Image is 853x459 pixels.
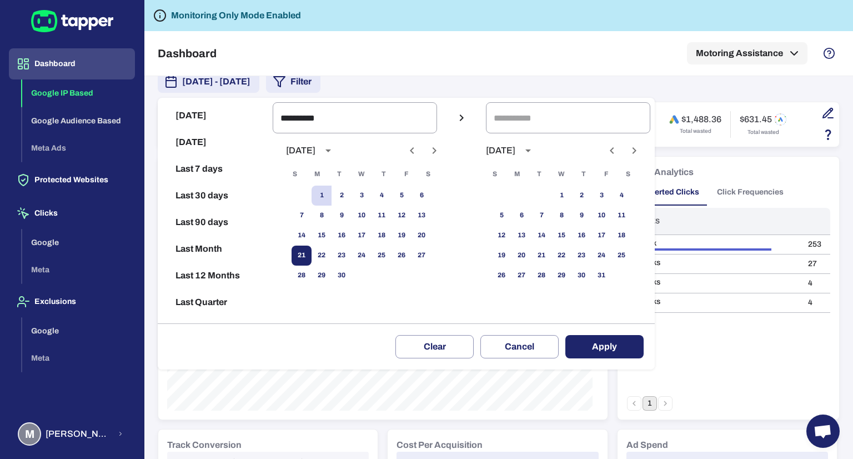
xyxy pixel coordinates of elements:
button: 5 [392,186,412,206]
button: 24 [591,246,611,266]
button: Previous month [603,141,621,160]
button: Last 30 days [162,182,268,209]
span: Sunday [485,163,505,186]
button: 6 [412,186,431,206]
button: 7 [531,206,551,226]
button: 26 [491,266,511,286]
button: Next month [425,141,444,160]
button: [DATE] [162,129,268,156]
span: Saturday [618,163,638,186]
button: 4 [372,186,392,206]
button: 18 [372,226,392,246]
button: 30 [332,266,352,286]
button: 7 [292,206,312,226]
button: 16 [332,226,352,246]
button: 31 [591,266,611,286]
button: Last 12 Months [162,262,268,289]
button: 10 [352,206,372,226]
button: 2 [571,186,591,206]
button: 19 [392,226,412,246]
button: Last Quarter [162,289,268,316]
button: 9 [571,206,591,226]
button: 11 [372,206,392,226]
button: 14 [531,226,551,246]
span: Wednesday [551,163,571,186]
button: 14 [292,226,312,246]
button: 13 [511,226,531,246]
button: 18 [611,226,631,246]
button: 2 [332,186,352,206]
button: Previous month [403,141,422,160]
button: 5 [491,206,511,226]
span: Tuesday [529,163,549,186]
button: 21 [531,246,551,266]
button: 1 [312,186,332,206]
button: 20 [511,246,531,266]
button: Last Month [162,236,268,262]
button: 25 [611,246,631,266]
button: 15 [312,226,332,246]
button: 23 [571,246,591,266]
span: Friday [396,163,416,186]
span: Sunday [285,163,305,186]
span: Thursday [374,163,394,186]
button: 10 [591,206,611,226]
button: 12 [491,226,511,246]
button: Last 90 days [162,209,268,236]
div: [DATE] [286,145,315,156]
div: [DATE] [486,145,515,156]
button: 29 [312,266,332,286]
span: Monday [307,163,327,186]
button: 11 [611,206,631,226]
button: 30 [571,266,591,286]
button: 24 [352,246,372,266]
span: Wednesday [352,163,372,186]
button: 3 [591,186,611,206]
button: calendar view is open, switch to year view [319,141,338,160]
span: Monday [507,163,527,186]
button: 1 [551,186,571,206]
button: Last 7 days [162,156,268,182]
button: 17 [591,226,611,246]
span: Saturday [418,163,438,186]
button: 28 [292,266,312,286]
div: Open chat [806,415,840,448]
button: 13 [412,206,431,226]
button: 26 [392,246,412,266]
button: 23 [332,246,352,266]
button: [DATE] [162,102,268,129]
button: Cancel [480,335,559,358]
button: 22 [312,246,332,266]
button: 21 [292,246,312,266]
button: 12 [392,206,412,226]
button: Apply [565,335,644,358]
button: 6 [511,206,531,226]
button: Clear [395,335,474,358]
button: 28 [531,266,551,286]
button: calendar view is open, switch to year view [519,141,538,160]
button: Reset [162,316,268,342]
button: 19 [491,246,511,266]
button: 27 [412,246,431,266]
button: 22 [551,246,571,266]
button: 16 [571,226,591,246]
button: 20 [412,226,431,246]
button: 4 [611,186,631,206]
button: 8 [551,206,571,226]
button: Next month [625,141,644,160]
button: 17 [352,226,372,246]
span: Friday [596,163,616,186]
button: 9 [332,206,352,226]
button: 8 [312,206,332,226]
button: 15 [551,226,571,246]
button: 29 [551,266,571,286]
button: 25 [372,246,392,266]
span: Thursday [574,163,594,186]
button: 3 [352,186,372,206]
span: Tuesday [329,163,349,186]
button: 27 [511,266,531,286]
